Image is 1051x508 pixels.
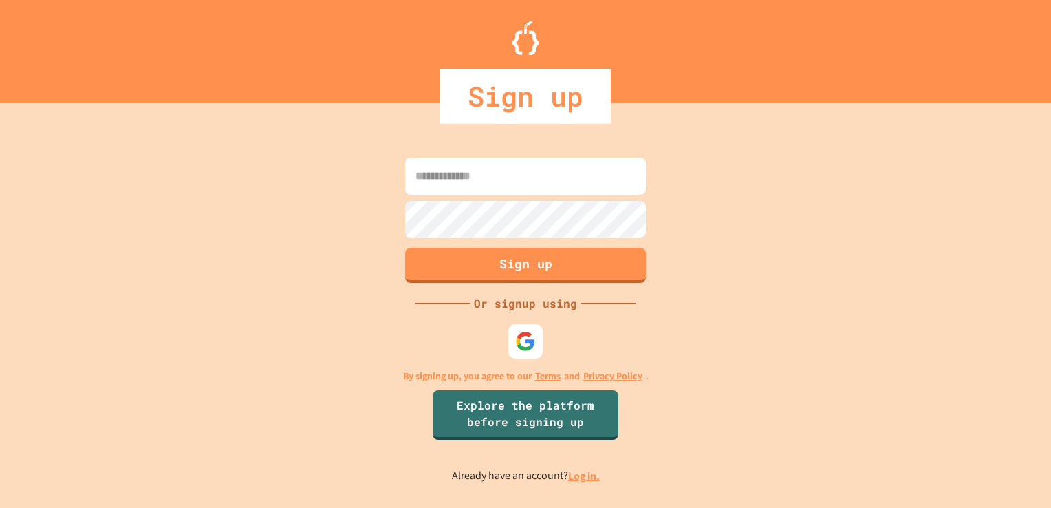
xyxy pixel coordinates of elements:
[403,369,649,383] p: By signing up, you agree to our and .
[515,331,536,352] img: google-icon.svg
[512,21,539,55] img: Logo.svg
[452,467,600,485] p: Already have an account?
[470,295,581,312] div: Or signup using
[583,369,642,383] a: Privacy Policy
[440,69,611,124] div: Sign up
[405,248,646,283] button: Sign up
[568,469,600,483] a: Log in.
[433,390,618,440] a: Explore the platform before signing up
[535,369,561,383] a: Terms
